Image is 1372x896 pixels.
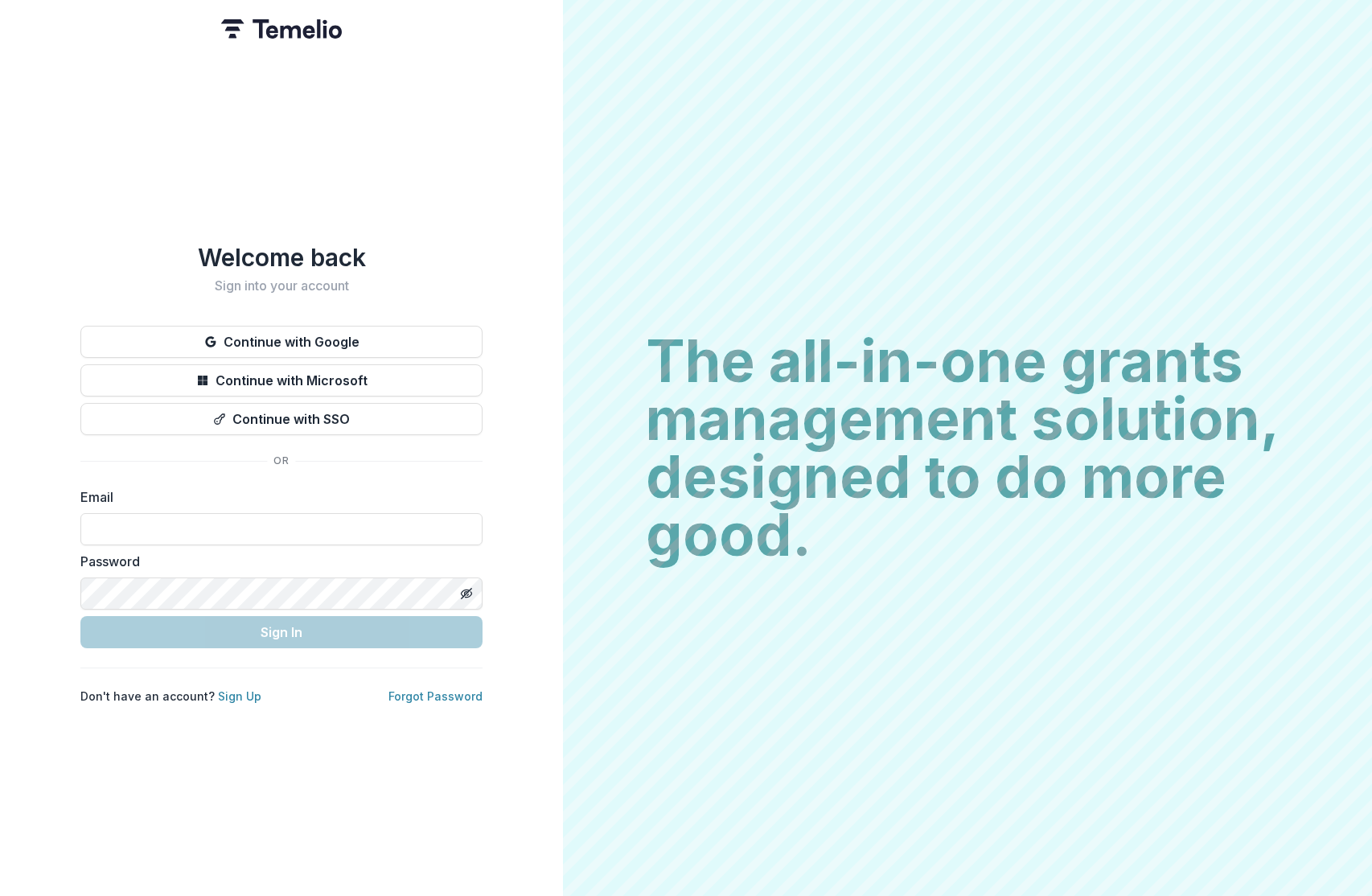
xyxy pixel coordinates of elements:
h1: Welcome back [80,243,483,272]
button: Continue with SSO [80,403,483,435]
a: Sign Up [218,689,261,703]
p: Don't have an account? [80,688,261,705]
label: Email [80,487,473,507]
button: Toggle password visibility [454,581,479,606]
h2: Sign into your account [80,278,483,294]
button: Continue with Google [80,326,483,358]
a: Forgot Password [388,689,483,703]
button: Continue with Microsoft [80,364,483,397]
button: Sign In [80,616,483,648]
img: Temelio [221,19,342,39]
label: Password [80,552,473,571]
